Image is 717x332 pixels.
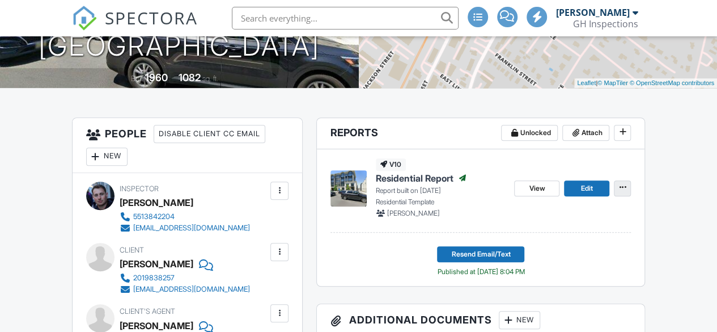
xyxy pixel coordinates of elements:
[120,211,250,222] a: 5513842204
[630,79,714,86] a: © OpenStreetMap contributors
[120,194,193,211] div: [PERSON_NAME]
[133,212,175,221] div: 5513842204
[573,18,638,30] div: GH Inspections
[154,125,265,143] div: Disable Client CC Email
[499,311,540,329] div: New
[120,272,250,284] a: 2019838257
[577,79,596,86] a: Leaflet
[556,7,630,18] div: [PERSON_NAME]
[574,78,717,88] div: |
[105,6,198,30] span: SPECTORA
[120,307,175,316] span: Client's Agent
[120,184,159,193] span: Inspector
[120,246,144,254] span: Client
[145,72,168,83] div: 1960
[120,255,193,272] div: [PERSON_NAME]
[72,15,198,39] a: SPECTORA
[72,6,97,31] img: The Best Home Inspection Software - Spectora
[133,285,250,294] div: [EMAIL_ADDRESS][DOMAIN_NAME]
[232,7,459,30] input: Search everything...
[86,148,128,166] div: New
[202,74,218,83] span: sq. ft.
[131,74,143,83] span: Built
[120,284,250,295] a: [EMAIL_ADDRESS][DOMAIN_NAME]
[133,274,175,283] div: 2019838257
[133,224,250,233] div: [EMAIL_ADDRESS][DOMAIN_NAME]
[120,222,250,234] a: [EMAIL_ADDRESS][DOMAIN_NAME]
[73,118,303,173] h3: People
[179,72,201,83] div: 1082
[597,79,628,86] a: © MapTiler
